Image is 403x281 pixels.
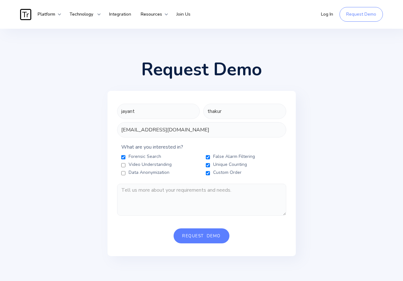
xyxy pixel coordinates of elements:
div: Platform [33,5,62,24]
span: Forensic Search [129,153,161,160]
form: FORM-REQUEST-DEMO [117,104,286,243]
a: Request Demo [340,7,383,22]
label: What are you interested in? [117,144,286,150]
strong: Technology [70,11,93,17]
div: Resources [136,5,168,24]
input: Email* [117,122,286,137]
input: Forensic Search [121,155,125,160]
input: Request Demo [174,228,229,243]
a: home [20,9,33,20]
input: Data Anonymization [121,171,125,176]
input: First Name* [117,104,200,119]
input: Unique Counting [206,163,210,168]
span: Custom Order [213,169,242,176]
input: False Alarm Filtering [206,155,210,160]
a: Integration [104,5,136,24]
span: False Alarm Filtering [213,153,255,160]
img: Traces Logo [20,9,31,20]
div: Technology [65,5,101,24]
a: Join Us [172,5,195,24]
span: Unique Counting [213,161,247,168]
input: Video Understanding [121,163,125,168]
input: Last Name* [203,104,286,119]
strong: Resources [141,11,162,17]
span: Data Anonymization [129,169,169,176]
a: Log In [316,5,338,24]
strong: Platform [38,11,55,17]
h1: Request Demo [141,61,262,78]
input: Custom Order [206,171,210,176]
span: Video Understanding [129,161,172,168]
